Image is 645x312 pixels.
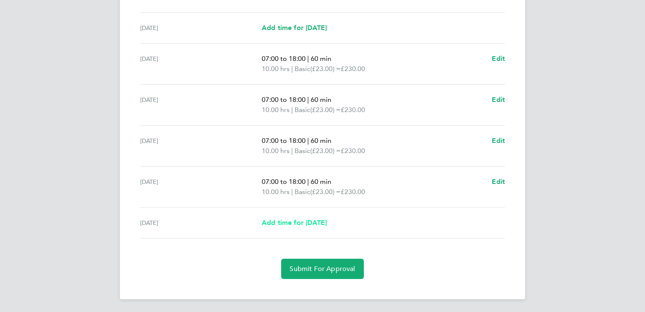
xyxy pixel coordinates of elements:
[262,24,327,32] span: Add time for [DATE]
[291,106,293,114] span: |
[295,187,310,197] span: Basic
[291,65,293,73] span: |
[295,105,310,115] span: Basic
[140,218,262,228] div: [DATE]
[310,188,341,196] span: (£23.00) =
[311,96,331,104] span: 60 min
[311,55,331,63] span: 60 min
[281,259,363,279] button: Submit For Approval
[492,96,505,104] span: Edit
[310,106,341,114] span: (£23.00) =
[140,177,262,197] div: [DATE]
[311,178,331,186] span: 60 min
[262,147,290,155] span: 10.00 hrs
[492,95,505,105] a: Edit
[262,188,290,196] span: 10.00 hrs
[341,106,365,114] span: £230.00
[290,265,355,273] span: Submit For Approval
[310,147,341,155] span: (£23.00) =
[140,23,262,33] div: [DATE]
[291,147,293,155] span: |
[262,23,327,33] a: Add time for [DATE]
[492,177,505,187] a: Edit
[295,64,310,74] span: Basic
[307,137,309,145] span: |
[291,188,293,196] span: |
[262,218,327,228] a: Add time for [DATE]
[307,96,309,104] span: |
[140,54,262,74] div: [DATE]
[492,178,505,186] span: Edit
[492,54,505,64] a: Edit
[140,136,262,156] div: [DATE]
[341,65,365,73] span: £230.00
[310,65,341,73] span: (£23.00) =
[262,55,306,63] span: 07:00 to 18:00
[262,65,290,73] span: 10.00 hrs
[262,96,306,104] span: 07:00 to 18:00
[262,178,306,186] span: 07:00 to 18:00
[492,55,505,63] span: Edit
[262,137,306,145] span: 07:00 to 18:00
[311,137,331,145] span: 60 min
[341,147,365,155] span: £230.00
[140,95,262,115] div: [DATE]
[262,219,327,227] span: Add time for [DATE]
[295,146,310,156] span: Basic
[262,106,290,114] span: 10.00 hrs
[492,136,505,146] a: Edit
[492,137,505,145] span: Edit
[307,178,309,186] span: |
[341,188,365,196] span: £230.00
[307,55,309,63] span: |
